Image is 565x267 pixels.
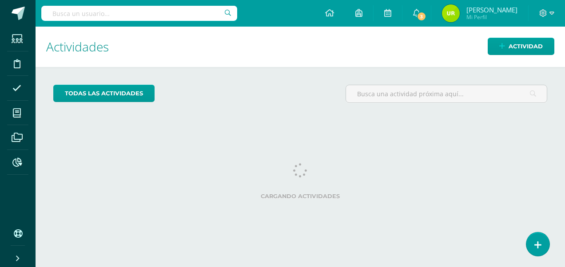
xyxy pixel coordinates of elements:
[466,13,517,21] span: Mi Perfil
[53,193,547,200] label: Cargando actividades
[442,4,460,22] img: 9a35fde27b4a2c3b2860bbef3c494747.png
[466,5,517,14] span: [PERSON_NAME]
[46,27,554,67] h1: Actividades
[509,38,543,55] span: Actividad
[417,12,426,21] span: 3
[41,6,237,21] input: Busca un usuario...
[53,85,155,102] a: todas las Actividades
[488,38,554,55] a: Actividad
[346,85,547,102] input: Busca una actividad próxima aquí...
